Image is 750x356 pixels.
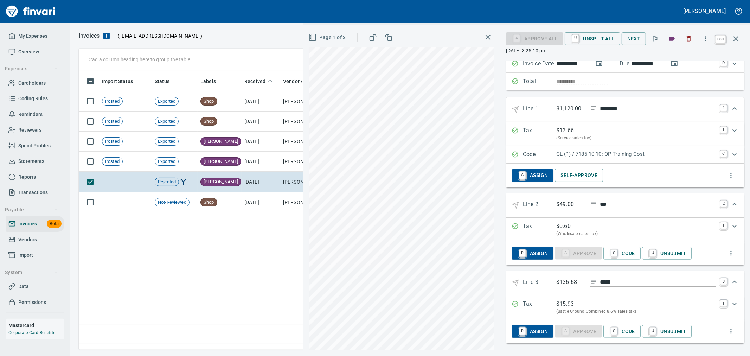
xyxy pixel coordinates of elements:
[114,32,203,39] p: ( )
[649,327,656,335] a: U
[6,75,64,91] a: Cardholders
[6,107,64,122] a: Reminders
[242,172,280,192] td: [DATE]
[6,91,64,107] a: Coding Rules
[6,153,64,169] a: Statements
[155,158,178,165] span: Exported
[720,59,727,66] a: D
[649,249,656,257] a: U
[512,247,553,260] button: RAssign
[512,325,553,338] button: RAssign
[648,325,686,337] span: Unsubmit
[648,248,686,260] span: Unsubmit
[155,118,178,125] span: Exported
[556,300,574,308] p: $ 15.93
[620,59,653,68] p: Due
[102,138,122,145] span: Posted
[506,35,563,41] div: Expense Type required
[720,126,727,133] a: T
[155,77,169,85] span: Status
[523,300,556,315] p: Tax
[682,6,727,17] button: [PERSON_NAME]
[18,298,46,307] span: Permissions
[18,94,48,103] span: Coding Rules
[201,138,241,145] span: [PERSON_NAME]
[244,77,275,85] span: Received
[120,32,200,39] span: [EMAIL_ADDRESS][DOMAIN_NAME]
[611,249,617,257] a: C
[6,279,64,294] a: Data
[609,248,635,260] span: Code
[200,77,216,85] span: Labels
[2,266,61,279] button: System
[242,192,280,212] td: [DATE]
[519,249,526,257] a: R
[102,118,122,125] span: Posted
[18,126,41,134] span: Reviewers
[556,150,716,158] p: GL (1) / 7185.10.10: OP Training Cost
[18,32,47,40] span: My Expenses
[242,112,280,132] td: [DATE]
[603,325,641,338] button: CCode
[698,31,713,46] button: More
[723,168,739,183] button: More
[6,185,64,201] a: Transactions
[280,172,351,192] td: [PERSON_NAME] (1-38294)
[5,268,58,277] span: System
[155,179,179,185] span: Rejected
[523,200,556,210] p: Line 2
[47,220,62,228] span: Beta
[102,77,133,85] span: Import Status
[200,77,225,85] span: Labels
[244,77,265,85] span: Received
[647,31,663,46] button: Flag
[523,150,556,159] p: Code
[684,7,726,15] h5: [PERSON_NAME]
[100,32,114,40] button: Upload an Invoice
[523,104,556,115] p: Line 1
[155,199,189,206] span: Not-Reviewed
[18,157,44,166] span: Statements
[565,32,620,45] button: UUnsplit All
[523,278,556,288] p: Line 3
[280,91,351,112] td: [PERSON_NAME] (1-38294)
[79,32,100,40] p: Invoices
[18,173,36,182] span: Reports
[280,192,351,212] td: [PERSON_NAME] (1-38294)
[201,98,217,105] span: Shop
[720,104,727,112] a: 1
[18,282,29,291] span: Data
[18,235,37,244] span: Vendors
[201,199,217,206] span: Shop
[6,44,64,60] a: Overview
[506,295,744,319] div: Expand
[18,47,39,56] span: Overview
[79,32,100,40] nav: breadcrumb
[556,200,584,209] p: $49.00
[517,248,548,260] span: Assign
[18,220,37,228] span: Invoices
[555,169,603,182] button: Self-Approve
[570,33,614,45] span: Unsplit All
[627,34,641,43] span: Next
[6,169,64,185] a: Reports
[517,325,548,337] span: Assign
[681,31,697,46] button: Discard
[556,230,716,237] p: (Wholesale sales tax)
[723,324,739,339] button: More
[506,122,744,146] div: Expand
[523,59,556,69] p: Invoice Date
[519,171,526,179] a: A
[2,203,61,216] button: Payable
[201,118,217,125] span: Shop
[555,328,602,334] div: Coding Required
[720,278,727,285] a: 3
[102,158,122,165] span: Posted
[280,112,351,132] td: [PERSON_NAME] (1-38294)
[611,327,617,335] a: C
[5,205,58,214] span: Payable
[307,31,349,44] button: Page 1 of 3
[155,77,179,85] span: Status
[8,322,64,329] h6: Mastercard
[622,32,646,45] button: Next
